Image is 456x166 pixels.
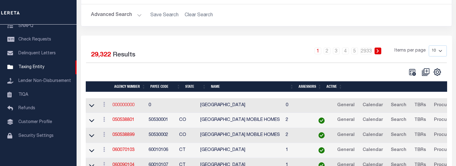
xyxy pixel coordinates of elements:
a: Calendar [360,130,386,140]
td: [GEOGRAPHIC_DATA] MOBILE HOMES [198,113,283,128]
th: Assessors: activate to sort column ascending [296,81,324,92]
img: check-icon-green.svg [318,147,325,153]
th: Name: activate to sort column ascending [209,81,296,92]
a: 2933 [360,48,372,54]
a: TBRs [412,130,429,140]
th: Payee Code: activate to sort column ascending [148,81,183,92]
span: Lender Non-Disbursement [18,79,71,83]
span: SNAPQ [18,24,33,28]
span: Check Requests [18,37,51,42]
a: 3 [333,48,340,54]
a: 060070103 [112,148,134,152]
a: General [334,101,357,110]
td: CO [177,128,198,143]
td: 60010106 [146,143,177,158]
span: Refunds [18,106,35,110]
a: Calendar [360,145,386,155]
td: 1 [283,143,311,158]
span: Items per page [394,48,426,54]
a: Calendar [360,101,386,110]
a: Search [388,115,409,125]
span: Customer Profile [18,120,52,124]
a: TBRs [412,101,429,110]
th: Agency Number: activate to sort column ascending [112,81,148,92]
td: 2 [283,113,311,128]
img: check-icon-green.svg [318,132,325,138]
a: TBRs [412,145,429,155]
td: 0 [283,98,311,113]
td: 50530002 [146,128,177,143]
a: TBRs [412,115,429,125]
label: Results [113,50,135,60]
a: Calendar [360,115,386,125]
a: Search [388,145,409,155]
td: [GEOGRAPHIC_DATA] [198,98,283,113]
a: 050538899 [112,133,134,137]
th: State: activate to sort column ascending [183,81,209,92]
a: 4 [342,48,349,54]
a: Search [388,130,409,140]
td: 2 [283,128,311,143]
span: Security Settings [18,134,54,138]
img: check-icon-green.svg [318,118,325,124]
span: Delinquent Letters [18,51,56,56]
a: Search [388,101,409,110]
a: 000000000 [112,103,134,107]
span: TIQA [18,92,28,97]
th: Active: activate to sort column ascending [324,81,345,92]
td: [GEOGRAPHIC_DATA] MOBILE HOMES [198,128,283,143]
a: 2 [324,48,330,54]
span: 29,322 [91,52,111,58]
td: [GEOGRAPHIC_DATA] [198,143,283,158]
a: 1 [315,48,321,54]
a: General [334,115,357,125]
td: 0 [146,98,177,113]
a: General [334,130,357,140]
td: CT [177,143,198,158]
a: 5 [351,48,358,54]
span: Taxing Entity [18,65,44,69]
a: 050538801 [112,118,134,122]
td: CO [177,113,198,128]
td: 50530001 [146,113,177,128]
a: General [334,145,357,155]
button: Advanced Search [91,9,142,21]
